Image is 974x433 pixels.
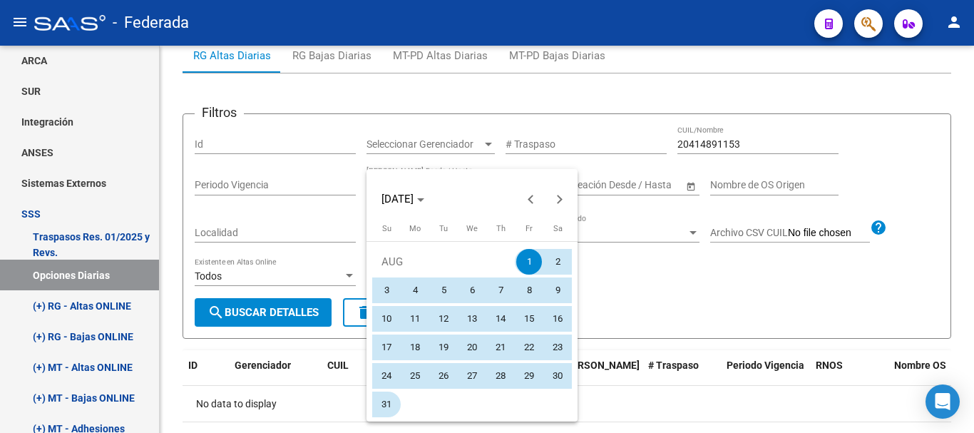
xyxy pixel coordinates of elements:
button: August 11, 2025 [401,305,429,333]
span: [DATE] [381,193,414,205]
span: 18 [402,335,428,360]
button: August 12, 2025 [429,305,458,333]
button: August 16, 2025 [543,305,572,333]
button: Next month [545,185,574,213]
span: 29 [516,363,542,389]
span: 17 [374,335,399,360]
button: August 28, 2025 [486,362,515,390]
button: August 15, 2025 [515,305,543,333]
button: August 23, 2025 [543,333,572,362]
button: August 14, 2025 [486,305,515,333]
button: August 22, 2025 [515,333,543,362]
button: August 24, 2025 [372,362,401,390]
span: 1 [516,249,542,275]
span: 22 [516,335,542,360]
span: 16 [545,306,570,332]
button: August 2, 2025 [543,248,572,276]
span: 30 [545,363,570,389]
span: 20 [459,335,485,360]
button: August 21, 2025 [486,333,515,362]
span: 13 [459,306,485,332]
button: August 6, 2025 [458,276,486,305]
button: Previous month [517,185,545,213]
span: 4 [402,277,428,303]
button: August 7, 2025 [486,276,515,305]
span: 25 [402,363,428,389]
span: Tu [439,224,448,233]
span: 14 [488,306,513,332]
span: 23 [545,335,570,360]
span: Mo [409,224,421,233]
button: August 26, 2025 [429,362,458,390]
span: 24 [374,363,399,389]
button: August 4, 2025 [401,276,429,305]
span: 26 [431,363,456,389]
button: August 13, 2025 [458,305,486,333]
span: 15 [516,306,542,332]
button: Choose month and year [376,186,430,212]
span: 19 [431,335,456,360]
button: August 19, 2025 [429,333,458,362]
span: 8 [516,277,542,303]
span: Su [382,224,391,233]
span: 11 [402,306,428,332]
span: 28 [488,363,513,389]
td: AUG [372,248,515,276]
button: August 29, 2025 [515,362,543,390]
button: August 25, 2025 [401,362,429,390]
span: 7 [488,277,513,303]
span: 6 [459,277,485,303]
button: August 9, 2025 [543,276,572,305]
span: 31 [374,392,399,417]
span: 2 [545,249,570,275]
button: August 10, 2025 [372,305,401,333]
span: 5 [431,277,456,303]
button: August 1, 2025 [515,248,543,276]
button: August 30, 2025 [543,362,572,390]
span: Sa [553,224,563,233]
button: August 8, 2025 [515,276,543,305]
span: 3 [374,277,399,303]
button: August 3, 2025 [372,276,401,305]
span: Fr [526,224,533,233]
span: 12 [431,306,456,332]
button: August 18, 2025 [401,333,429,362]
button: August 17, 2025 [372,333,401,362]
span: 10 [374,306,399,332]
button: August 5, 2025 [429,276,458,305]
button: August 27, 2025 [458,362,486,390]
span: 27 [459,363,485,389]
span: 9 [545,277,570,303]
button: August 31, 2025 [372,390,401,419]
div: Open Intercom Messenger [926,384,960,419]
span: Th [496,224,506,233]
span: 21 [488,335,513,360]
span: We [466,224,478,233]
button: August 20, 2025 [458,333,486,362]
